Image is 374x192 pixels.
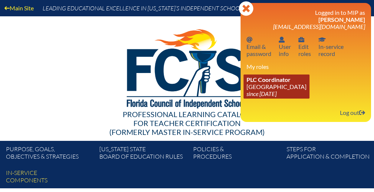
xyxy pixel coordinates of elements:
[295,34,314,59] a: User infoEditroles
[244,34,274,59] a: Email passwordEmail &password
[133,119,241,128] span: for Teacher Certification
[1,3,37,13] a: Main Site
[246,76,291,83] span: PLC Coordinator
[359,110,365,116] svg: Log out
[239,1,254,16] svg: Close
[246,63,365,70] h3: My roles
[3,144,96,165] a: Purpose, goals,objectives & strategies
[273,23,365,30] span: [EMAIL_ADDRESS][DOMAIN_NAME]
[337,107,368,117] a: Log outLog out
[279,37,285,43] svg: User info
[246,9,365,30] h3: Logged in to MIP as
[190,144,284,165] a: Policies &Procedures
[318,16,365,23] span: [PERSON_NAME]
[318,37,326,43] svg: In-service record
[246,90,277,97] i: since [DATE]
[244,75,310,99] a: PLC Coordinator [GEOGRAPHIC_DATA] since [DATE]
[315,34,347,59] a: In-service recordIn-servicerecord
[12,110,362,136] div: Professional Learning Catalog (formerly Master In-service Program)
[110,16,264,117] img: FCISlogo221.eps
[246,37,252,43] svg: Email password
[96,144,190,165] a: [US_STATE] StateBoard of Education rules
[298,37,304,43] svg: User info
[276,34,294,59] a: User infoUserinfo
